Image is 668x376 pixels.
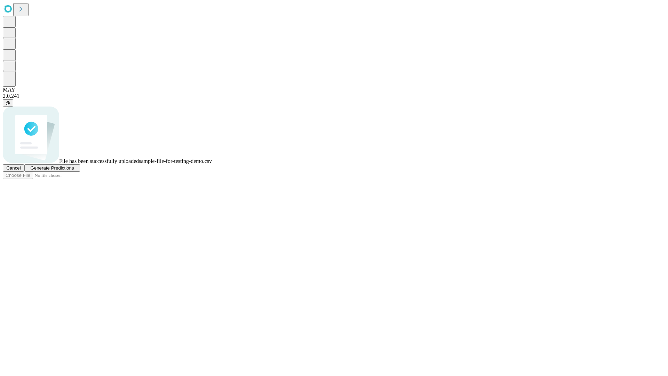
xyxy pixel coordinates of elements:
div: MAY [3,87,665,93]
span: File has been successfully uploaded [59,158,139,164]
button: Generate Predictions [24,164,80,172]
button: @ [3,99,13,107]
span: Cancel [6,165,21,171]
span: Generate Predictions [30,165,74,171]
span: @ [6,100,10,105]
div: 2.0.241 [3,93,665,99]
button: Cancel [3,164,24,172]
span: sample-file-for-testing-demo.csv [139,158,212,164]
